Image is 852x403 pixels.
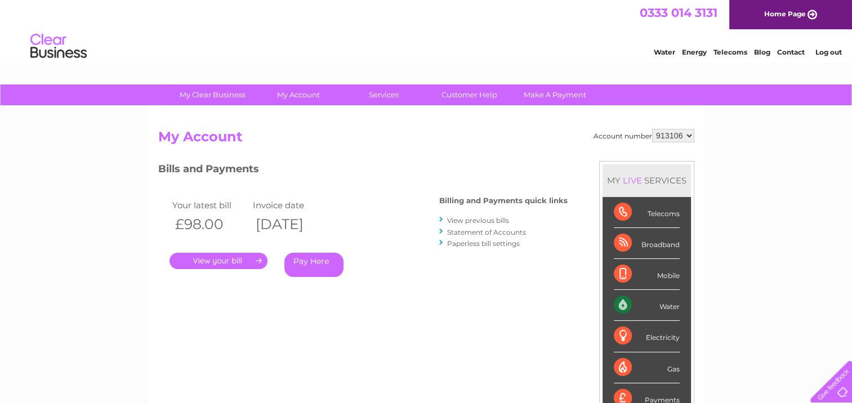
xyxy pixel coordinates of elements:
a: 0333 014 3131 [640,6,717,20]
a: Water [654,48,675,56]
a: Customer Help [423,84,516,105]
a: Paperless bill settings [447,239,520,248]
td: Invoice date [250,198,331,213]
td: Your latest bill [169,198,251,213]
div: Clear Business is a trading name of Verastar Limited (registered in [GEOGRAPHIC_DATA] No. 3667643... [160,6,693,55]
a: My Clear Business [166,84,259,105]
a: Blog [754,48,770,56]
div: Broadband [614,228,680,259]
div: LIVE [621,175,644,186]
a: Energy [682,48,707,56]
a: Log out [815,48,841,56]
h2: My Account [158,129,694,150]
div: Electricity [614,321,680,352]
a: Services [337,84,430,105]
img: logo.png [30,29,87,64]
h3: Bills and Payments [158,161,568,181]
a: . [169,253,267,269]
a: Make A Payment [508,84,601,105]
th: £98.00 [169,213,251,236]
a: Contact [777,48,805,56]
a: My Account [252,84,345,105]
h4: Billing and Payments quick links [439,196,568,205]
a: Pay Here [284,253,344,277]
a: View previous bills [447,216,509,225]
a: Telecoms [713,48,747,56]
div: Water [614,290,680,321]
div: Mobile [614,259,680,290]
div: Account number [594,129,694,142]
a: Statement of Accounts [447,228,526,236]
div: Telecoms [614,197,680,228]
div: Gas [614,352,680,383]
th: [DATE] [250,213,331,236]
div: MY SERVICES [603,164,691,196]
